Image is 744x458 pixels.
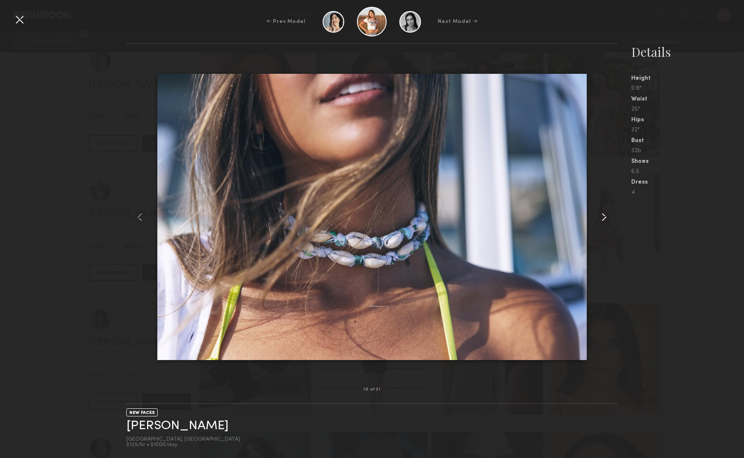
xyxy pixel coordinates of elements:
div: 25" [631,106,744,112]
div: 5'8" [631,86,744,92]
div: ← Prev Model [267,18,306,25]
div: Shoes [631,159,744,165]
div: NEW FACES [126,408,158,416]
div: 32" [631,127,744,133]
div: 32b [631,148,744,154]
div: Details [631,43,744,60]
div: 10 of 21 [363,388,381,392]
a: [PERSON_NAME] [126,419,228,433]
div: Bust [631,138,744,144]
div: $125/hr • $1000/day [126,442,240,448]
div: 4 [631,190,744,195]
div: Dress [631,179,744,185]
div: Waist [631,96,744,102]
div: 6.5 [631,169,744,175]
div: Height [631,75,744,81]
div: [GEOGRAPHIC_DATA], [GEOGRAPHIC_DATA] [126,437,240,442]
div: Hips [631,117,744,123]
div: Next Model → [438,18,477,25]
